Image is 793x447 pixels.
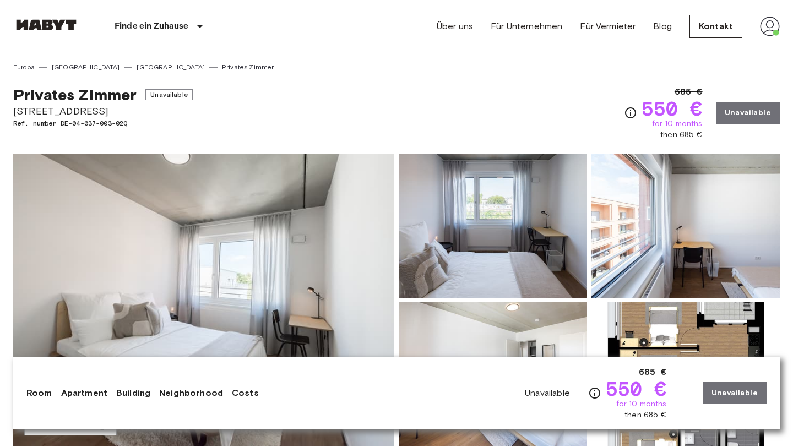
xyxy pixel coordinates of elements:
a: [GEOGRAPHIC_DATA] [52,62,120,72]
span: for 10 months [616,399,667,410]
span: then 685 € [624,410,667,421]
a: Über uns [437,20,473,33]
a: Für Unternehmen [491,20,562,33]
img: avatar [760,17,780,36]
a: Apartment [61,386,107,400]
a: Kontakt [689,15,742,38]
a: Europa [13,62,35,72]
img: Picture of unit DE-04-037-003-02Q [399,154,587,298]
a: Blog [653,20,672,33]
a: Building [116,386,150,400]
a: Room [26,386,52,400]
span: Unavailable [145,89,193,100]
a: Für Vermieter [580,20,636,33]
span: 685 € [639,366,667,379]
span: Ref. number DE-04-037-003-02Q [13,118,193,128]
span: for 10 months [652,118,703,129]
span: 550 € [606,379,667,399]
a: Neighborhood [159,386,223,400]
img: Marketing picture of unit DE-04-037-003-02Q [13,154,394,446]
img: Habyt [13,19,79,30]
img: Picture of unit DE-04-037-003-02Q [399,302,587,446]
img: Picture of unit DE-04-037-003-02Q [591,154,780,298]
a: Privates Zimmer [222,62,274,72]
svg: Check cost overview for full price breakdown. Please note that discounts apply to new joiners onl... [624,106,637,119]
a: Costs [232,386,259,400]
span: Privates Zimmer [13,85,137,104]
a: [GEOGRAPHIC_DATA] [137,62,205,72]
img: Picture of unit DE-04-037-003-02Q [591,302,780,446]
span: 550 € [642,99,703,118]
span: [STREET_ADDRESS] [13,104,193,118]
span: 685 € [675,85,703,99]
span: Unavailable [525,387,570,399]
svg: Check cost overview for full price breakdown. Please note that discounts apply to new joiners onl... [588,386,601,400]
span: then 685 € [660,129,703,140]
p: Finde ein Zuhause [115,20,189,33]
